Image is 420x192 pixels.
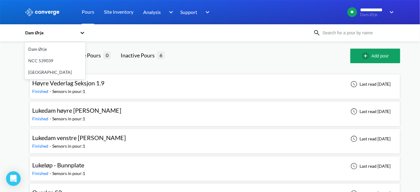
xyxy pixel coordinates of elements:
[32,79,105,87] span: Høyre Vederlag Seksjon 1.9
[347,81,393,88] div: Last read [DATE]
[180,8,197,16] span: Support
[52,88,85,95] div: Sensors in pour: 1
[29,136,400,141] a: Lukedam venstre [PERSON_NAME]Finished-Sensors in pour:1Last read [DATE]
[386,9,395,16] img: downArrow.svg
[52,170,85,177] div: Sensors in pour: 1
[25,67,85,78] div: [GEOGRAPHIC_DATA]
[32,107,121,114] span: Lukedam høyre [PERSON_NAME]
[313,29,321,36] img: icon-search.svg
[6,171,21,186] div: Open Intercom Messenger
[32,116,50,121] span: Finished
[321,29,394,36] input: Search for a pour by name
[157,51,165,59] span: 6
[362,52,372,60] img: add-circle-outline.svg
[360,12,386,17] span: Dam Ørje
[350,49,400,63] button: Add pour
[25,43,85,55] div: Dam Ørje
[71,51,103,60] div: Active Pours
[165,9,175,16] img: downArrow.svg
[347,135,393,142] div: Last read [DATE]
[50,116,52,121] span: -
[201,9,211,16] img: downArrow.svg
[50,89,52,94] span: -
[143,8,161,16] span: Analysis
[32,143,50,149] span: Finished
[29,81,400,86] a: Høyre Vederlag Seksjon 1.9Finished-Sensors in pour:1Last read [DATE]
[121,51,157,60] div: Inactive Pours
[25,55,85,67] div: NCC 539039
[50,171,52,176] span: -
[52,115,85,122] div: Sensors in pour: 1
[25,29,77,36] div: Dam Ørje
[50,143,52,149] span: -
[52,143,85,149] div: Sensors in pour: 1
[29,163,400,168] a: Lukeløp - BunnplateFinished-Sensors in pour:1Last read [DATE]
[32,89,50,94] span: Finished
[32,171,50,176] span: Finished
[103,51,111,59] span: 0
[29,108,400,114] a: Lukedam høyre [PERSON_NAME]Finished-Sensors in pour:1Last read [DATE]
[32,134,126,141] span: Lukedam venstre [PERSON_NAME]
[347,163,393,170] div: Last read [DATE]
[25,8,60,16] img: logo_ewhite.svg
[32,161,84,169] span: Lukeløp - Bunnplate
[347,108,393,115] div: Last read [DATE]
